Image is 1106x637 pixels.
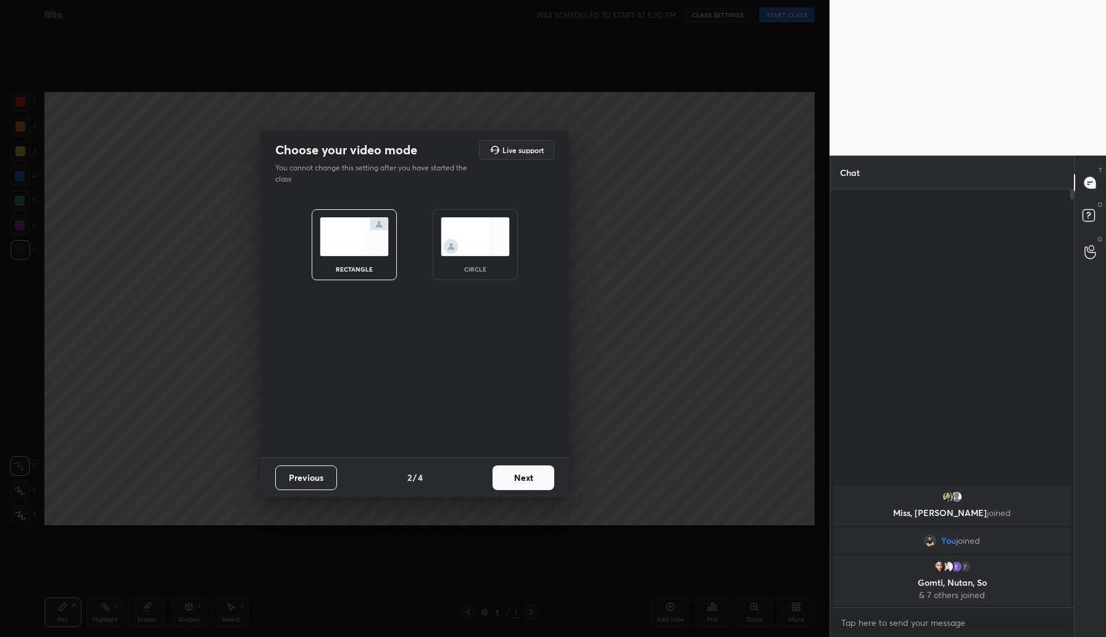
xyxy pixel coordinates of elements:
p: T [1099,165,1102,175]
img: normalScreenIcon.ae25ed63.svg [320,217,389,256]
img: 6a670953a35945af9a8f1fb9e1df757f.73032237_3 [950,560,963,573]
h5: Live support [502,146,544,154]
div: grid [830,483,1074,607]
img: 86f8158428ef4076ad98ea9240575265.jpg [942,560,954,573]
p: You cannot change this setting after you have started the class [275,162,475,185]
p: G [1097,235,1102,244]
button: Previous [275,465,337,490]
img: ac15769c10034ba4b0ba1151199e52e4.file [924,535,936,547]
h4: / [413,471,417,484]
h4: 2 [407,471,412,484]
img: default.png [950,491,963,503]
img: circleScreenIcon.acc0effb.svg [441,217,510,256]
div: circle [451,266,500,272]
span: joined [956,536,980,546]
button: Next [493,465,554,490]
img: 995d39c99a1d46e88fdc3b07b8c73df4.jpg [942,491,954,503]
p: Gomti, Nutan, So [841,578,1063,588]
img: 2eaeffcd87d64a8ebcf2a616a4c5c797.jpg [933,560,946,573]
h4: 4 [418,471,423,484]
p: Chat [830,156,870,189]
div: 7 [959,560,971,573]
h2: Choose your video mode [275,142,417,158]
div: rectangle [330,266,379,272]
span: joined [987,507,1011,518]
span: You [941,536,956,546]
p: & 7 others joined [841,590,1063,600]
p: Miss, [PERSON_NAME] [841,508,1063,518]
p: D [1098,200,1102,209]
